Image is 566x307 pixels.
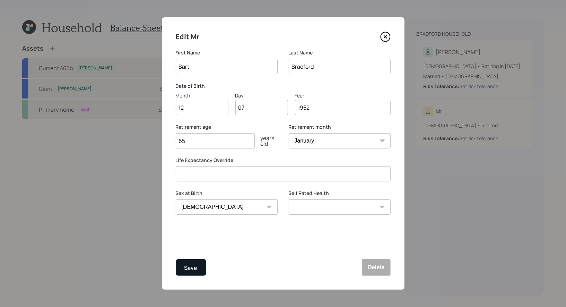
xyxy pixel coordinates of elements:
label: Retirement age [176,123,278,130]
input: Month [176,100,228,115]
div: Year [295,92,391,99]
label: Last Name [289,49,391,56]
label: First Name [176,49,278,56]
label: Life Expectancy Override [176,157,391,164]
div: Save [184,263,198,273]
div: Month [176,92,228,99]
label: Retirement month [289,123,391,130]
div: Day [235,92,288,99]
label: Sex at Birth [176,190,278,197]
input: Year [295,100,391,115]
button: Delete [362,259,390,276]
div: years old [255,135,278,146]
button: Save [176,259,206,276]
h4: Edit Mr [176,31,200,42]
label: Self Rated Health [289,190,391,197]
label: Date of Birth [176,83,391,89]
input: Day [235,100,288,115]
